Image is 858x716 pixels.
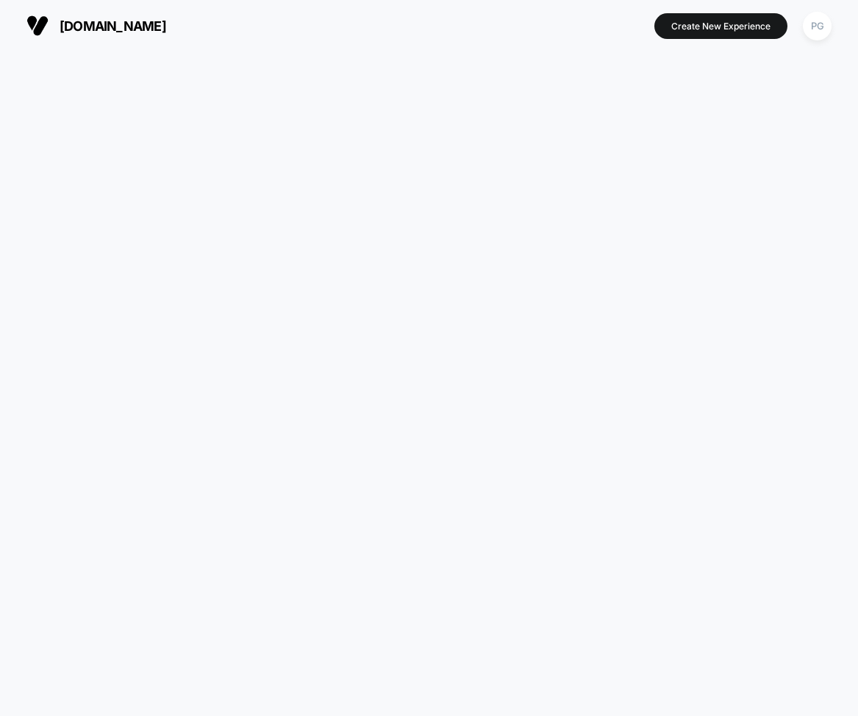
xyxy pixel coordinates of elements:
span: [DOMAIN_NAME] [60,18,166,34]
img: Visually logo [26,15,49,37]
button: [DOMAIN_NAME] [22,14,171,37]
button: Create New Experience [654,13,787,39]
div: PG [803,12,832,40]
button: PG [798,11,836,41]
